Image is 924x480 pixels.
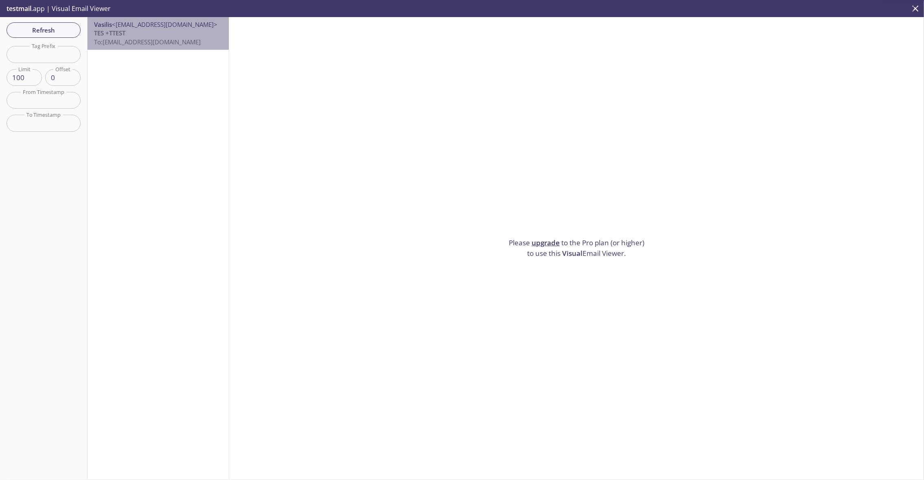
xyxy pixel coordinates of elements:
[94,29,125,37] span: TES +TTEST
[7,22,81,38] button: Refresh
[94,38,201,46] span: To: [EMAIL_ADDRESS][DOMAIN_NAME]
[13,25,74,35] span: Refresh
[88,17,229,50] nav: emails
[88,17,229,50] div: Vasilis<[EMAIL_ADDRESS][DOMAIN_NAME]>TES +TTESTTo:[EMAIL_ADDRESS][DOMAIN_NAME]
[112,20,217,28] span: <[EMAIL_ADDRESS][DOMAIN_NAME]>
[7,4,31,13] span: testmail
[562,249,582,258] span: Visual
[94,20,112,28] span: Vasilis
[532,238,560,247] a: upgrade
[506,238,648,258] p: Please to the Pro plan (or higher) to use this Email Viewer.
